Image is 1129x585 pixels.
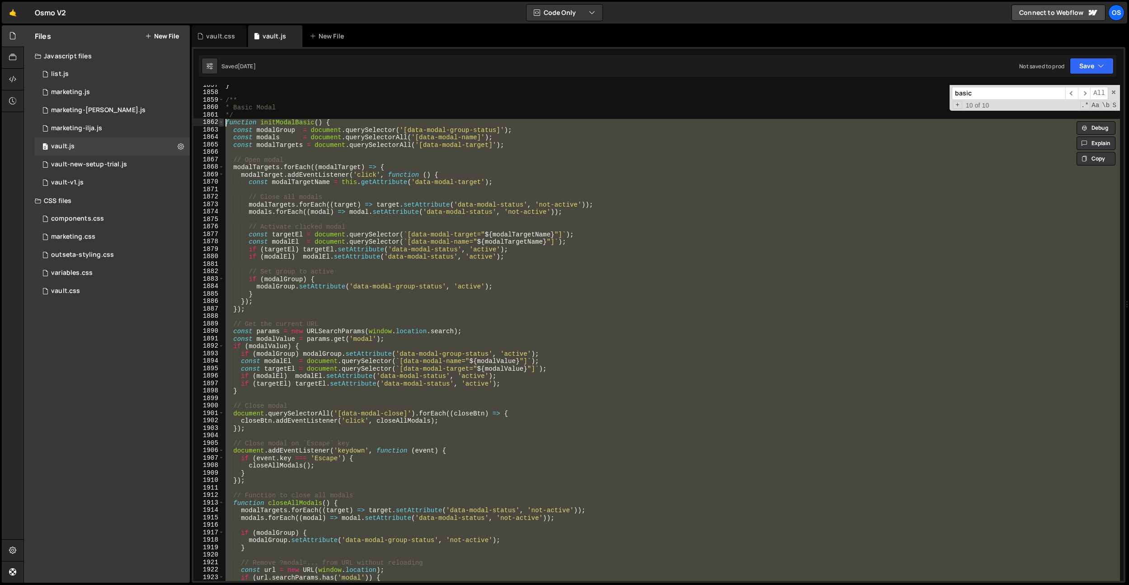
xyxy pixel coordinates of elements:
[193,476,224,484] div: 1910
[193,253,224,260] div: 1880
[193,566,224,574] div: 1922
[51,124,102,132] div: marketing-ilja.js
[51,142,75,151] div: vault.js
[51,215,104,223] div: components.css
[193,297,224,305] div: 1886
[145,33,179,40] button: New File
[193,402,224,410] div: 1900
[24,192,190,210] div: CSS files
[1078,87,1091,100] span: ​
[1077,137,1115,150] button: Explain
[51,233,95,241] div: marketing.css
[193,156,224,164] div: 1867
[193,148,224,156] div: 1866
[193,223,224,231] div: 1876
[193,305,224,313] div: 1887
[193,432,224,439] div: 1904
[193,395,224,402] div: 1899
[962,102,993,109] span: 10 of 10
[35,7,66,18] div: Osmo V2
[193,380,224,387] div: 1897
[193,417,224,425] div: 1902
[35,65,190,83] div: 16596/45151.js
[193,372,224,380] div: 1896
[51,70,69,78] div: list.js
[193,387,224,395] div: 1898
[193,81,224,89] div: 1857
[1080,101,1090,110] span: RegExp Search
[193,111,224,119] div: 1861
[193,469,224,477] div: 1909
[193,89,224,96] div: 1858
[193,425,224,432] div: 1903
[193,268,224,275] div: 1882
[42,144,48,151] span: 0
[1108,5,1124,21] div: Os
[193,574,224,581] div: 1923
[35,83,190,101] div: 16596/45422.js
[206,32,235,41] div: vault.css
[193,96,224,104] div: 1859
[193,551,224,559] div: 1920
[193,447,224,454] div: 1906
[193,118,224,126] div: 1862
[1011,5,1105,21] a: Connect to Webflow
[51,269,93,277] div: variables.css
[193,178,224,186] div: 1870
[263,32,286,41] div: vault.js
[193,521,224,529] div: 1916
[1091,101,1100,110] span: CaseSensitive Search
[193,260,224,268] div: 1881
[35,246,190,264] div: 16596/45156.css
[35,156,190,174] div: 16596/45152.js
[51,106,146,114] div: marketing-[PERSON_NAME].js
[193,462,224,469] div: 1908
[193,208,224,216] div: 1874
[1070,58,1114,74] button: Save
[193,544,224,552] div: 1919
[193,365,224,373] div: 1895
[35,31,51,41] h2: Files
[193,104,224,111] div: 1860
[193,216,224,223] div: 1875
[51,160,127,169] div: vault-new-setup-trial.js
[193,499,224,507] div: 1913
[193,275,224,283] div: 1883
[35,119,190,137] div: 16596/45423.js
[193,201,224,208] div: 1873
[35,137,190,156] div: 16596/45133.js
[193,126,224,134] div: 1863
[221,62,256,70] div: Saved
[35,282,190,300] div: 16596/45153.css
[310,32,348,41] div: New File
[193,342,224,350] div: 1892
[51,88,90,96] div: marketing.js
[193,186,224,193] div: 1871
[193,484,224,492] div: 1911
[193,163,224,171] div: 1868
[35,228,190,246] div: 16596/45446.css
[24,47,190,65] div: Javascript files
[193,133,224,141] div: 1864
[193,193,224,201] div: 1872
[953,101,962,109] span: Toggle Replace mode
[193,283,224,290] div: 1884
[193,454,224,462] div: 1907
[193,231,224,238] div: 1877
[193,335,224,343] div: 1891
[193,141,224,149] div: 1865
[193,350,224,358] div: 1893
[35,174,190,192] div: 16596/45132.js
[51,179,84,187] div: vault-v1.js
[193,320,224,328] div: 1889
[952,87,1065,100] input: Search for
[35,101,190,119] div: 16596/45424.js
[193,410,224,417] div: 1901
[527,5,602,21] button: Code Only
[1019,62,1064,70] div: Not saved to prod
[51,287,80,295] div: vault.css
[51,251,114,259] div: outseta-styling.css
[193,357,224,365] div: 1894
[1077,152,1115,165] button: Copy
[2,2,24,24] a: 🤙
